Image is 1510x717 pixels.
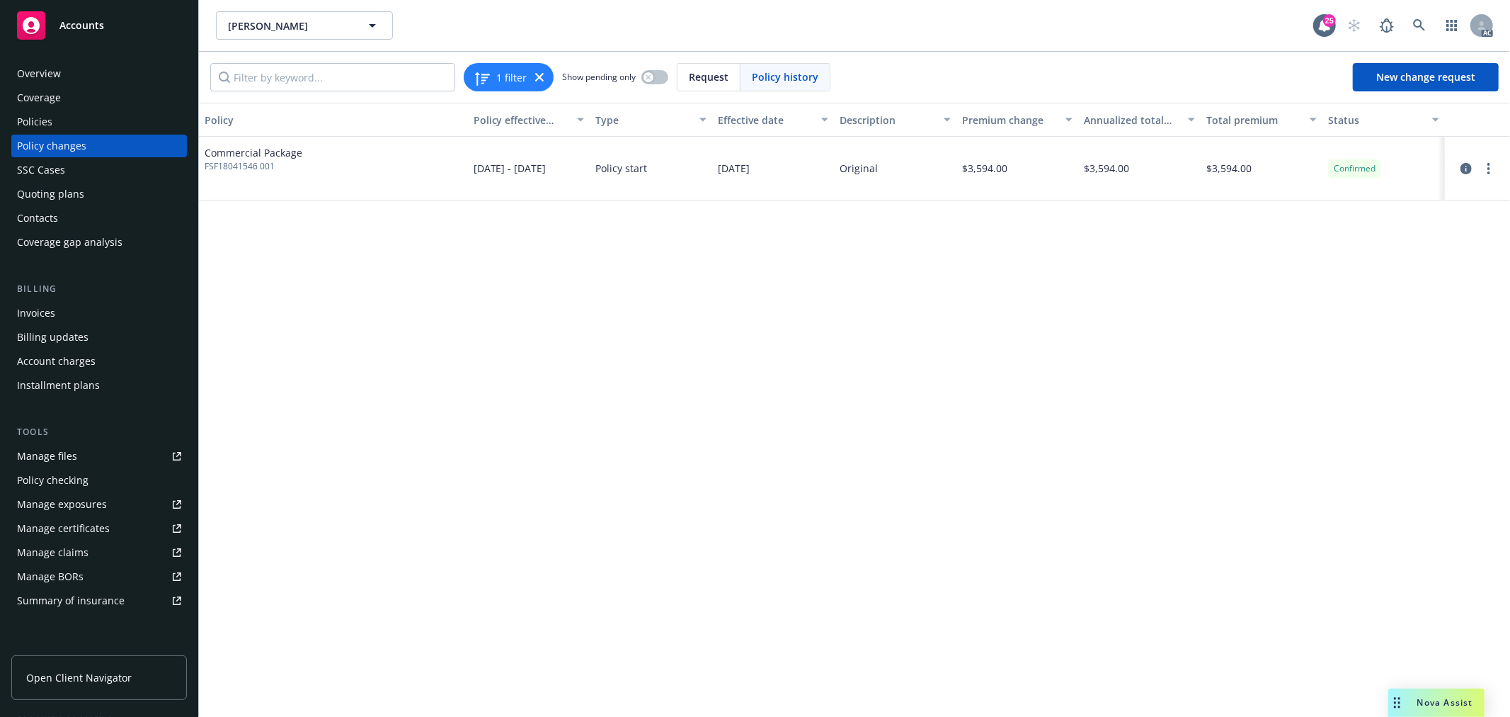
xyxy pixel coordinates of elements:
[228,18,350,33] span: [PERSON_NAME]
[1373,11,1401,40] a: Report a Bug
[205,113,462,128] div: Policy
[17,86,61,109] div: Coverage
[205,160,302,173] span: FSF18041546 001
[11,425,187,439] div: Tools
[17,231,122,254] div: Coverage gap analysis
[11,183,187,205] a: Quoting plans
[718,113,813,128] div: Effective date
[1078,103,1201,137] button: Annualized total premium change
[1353,63,1499,91] a: New change request
[1334,162,1375,175] span: Confirmed
[1417,696,1473,708] span: Nova Assist
[956,103,1079,137] button: Premium change
[712,103,835,137] button: Effective date
[474,161,547,176] span: [DATE] - [DATE]
[17,62,61,85] div: Overview
[1206,161,1252,176] span: $3,594.00
[1323,14,1336,27] div: 25
[562,71,636,83] span: Show pending only
[689,69,728,84] span: Request
[752,69,818,84] span: Policy history
[1084,161,1129,176] span: $3,594.00
[199,103,468,137] button: Policy
[17,517,110,540] div: Manage certificates
[210,63,455,91] input: Filter by keyword...
[11,62,187,85] a: Overview
[962,113,1058,128] div: Premium change
[1206,113,1302,128] div: Total premium
[205,145,302,160] span: Commercial Package
[1328,113,1424,128] div: Status
[17,159,65,181] div: SSC Cases
[17,207,58,230] div: Contacts
[1458,160,1475,177] a: circleInformation
[1340,11,1368,40] a: Start snowing
[1376,70,1475,84] span: New change request
[11,6,187,45] a: Accounts
[11,159,187,181] a: SSC Cases
[17,565,84,588] div: Manage BORs
[17,374,100,397] div: Installment plans
[11,302,187,324] a: Invoices
[11,445,187,468] a: Manage files
[595,113,691,128] div: Type
[11,469,187,492] a: Policy checking
[840,113,935,128] div: Description
[17,183,84,205] div: Quoting plans
[11,493,187,516] a: Manage exposures
[17,589,125,612] div: Summary of insurance
[468,103,590,137] button: Policy effective dates
[1084,113,1179,128] div: Annualized total premium change
[11,517,187,540] a: Manage certificates
[11,589,187,612] a: Summary of insurance
[11,326,187,349] a: Billing updates
[17,350,96,373] div: Account charges
[1480,160,1497,177] a: more
[17,135,86,157] div: Policy changes
[17,469,88,492] div: Policy checking
[11,111,187,133] a: Policies
[1201,103,1323,137] button: Total premium
[17,493,107,516] div: Manage exposures
[590,103,712,137] button: Type
[11,541,187,564] a: Manage claims
[496,70,527,85] span: 1 filter
[962,161,1007,176] span: $3,594.00
[11,282,187,296] div: Billing
[59,20,104,31] span: Accounts
[17,326,88,349] div: Billing updates
[840,161,878,176] div: Original
[17,541,88,564] div: Manage claims
[17,111,52,133] div: Policies
[11,374,187,397] a: Installment plans
[1388,689,1406,717] div: Drag to move
[11,207,187,230] a: Contacts
[718,161,750,176] span: [DATE]
[26,670,132,685] span: Open Client Navigator
[11,640,187,655] div: Analytics hub
[1322,103,1445,137] button: Status
[11,565,187,588] a: Manage BORs
[834,103,956,137] button: Description
[216,11,393,40] button: [PERSON_NAME]
[1388,689,1485,717] button: Nova Assist
[17,302,55,324] div: Invoices
[11,86,187,109] a: Coverage
[11,231,187,254] a: Coverage gap analysis
[595,161,647,176] span: Policy start
[1405,11,1434,40] a: Search
[474,113,569,128] div: Policy effective dates
[1438,11,1466,40] a: Switch app
[11,135,187,157] a: Policy changes
[11,350,187,373] a: Account charges
[17,445,77,468] div: Manage files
